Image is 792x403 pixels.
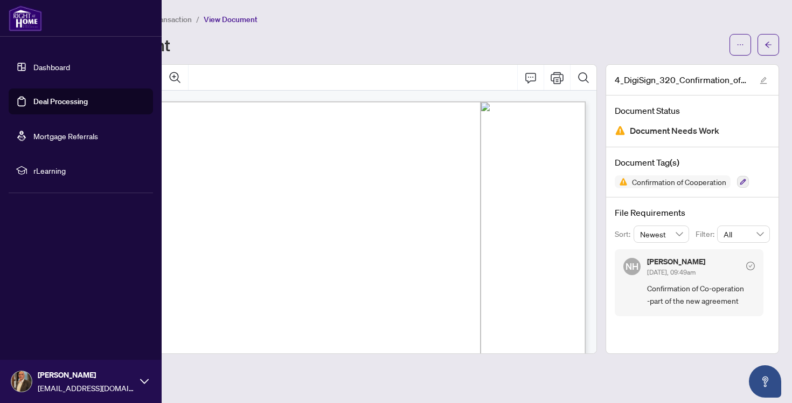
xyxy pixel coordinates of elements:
[204,15,258,24] span: View Document
[628,178,731,186] span: Confirmation of Cooperation
[615,104,770,117] h4: Document Status
[746,262,755,270] span: check-circle
[9,5,42,31] img: logo
[640,226,683,242] span: Newest
[615,156,770,169] h4: Document Tag(s)
[696,228,717,240] p: Filter:
[737,41,744,49] span: ellipsis
[626,259,638,274] span: NH
[765,41,772,49] span: arrow-left
[749,365,781,398] button: Open asap
[647,258,705,265] h5: [PERSON_NAME]
[615,206,770,219] h4: File Requirements
[38,369,135,381] span: [PERSON_NAME]
[134,15,192,24] span: View Transaction
[33,62,70,72] a: Dashboard
[724,226,763,242] span: All
[615,125,626,136] img: Document Status
[33,97,88,106] a: Deal Processing
[33,165,145,176] span: rLearning
[196,13,199,25] li: /
[647,268,696,276] span: [DATE], 09:49am
[615,228,634,240] p: Sort:
[11,371,32,392] img: Profile Icon
[38,382,135,394] span: [EMAIL_ADDRESS][DOMAIN_NAME]
[647,282,755,308] span: Confirmation of Co-operation -part of the new agreement
[630,124,719,138] span: Document Needs Work
[33,131,98,141] a: Mortgage Referrals
[760,77,767,84] span: edit
[615,175,628,188] img: Status Icon
[615,73,749,86] span: 4_DigiSign_320_Confirmation_of_Co-operation_and_Representation_-_Buyer_Seller_-_PropTx-[PERSON_NA...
